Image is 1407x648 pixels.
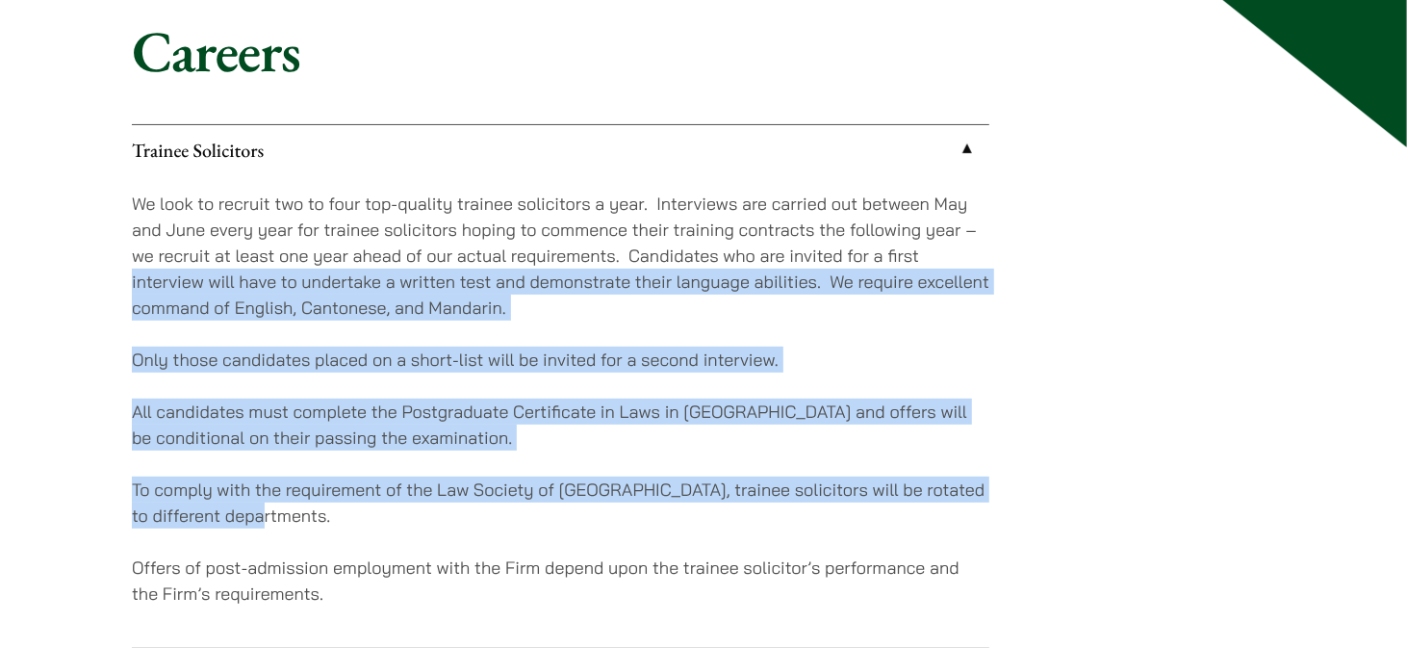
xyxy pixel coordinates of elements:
a: Trainee Solicitors [132,125,989,175]
p: All candidates must complete the Postgraduate Certificate in Laws in [GEOGRAPHIC_DATA] and offers... [132,399,989,451]
h1: Careers [132,16,1275,86]
p: Only those candidates placed on a short-list will be invited for a second interview. [132,347,989,373]
p: To comply with the requirement of the Law Society of [GEOGRAPHIC_DATA], trainee solicitors will b... [132,477,989,529]
p: We look to recruit two to four top-quality trainee solicitors a year. Interviews are carried out ... [132,191,989,321]
p: Offers of post-admission employment with the Firm depend upon the trainee solicitor’s performance... [132,555,989,607]
div: Trainee Solicitors [132,175,989,648]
